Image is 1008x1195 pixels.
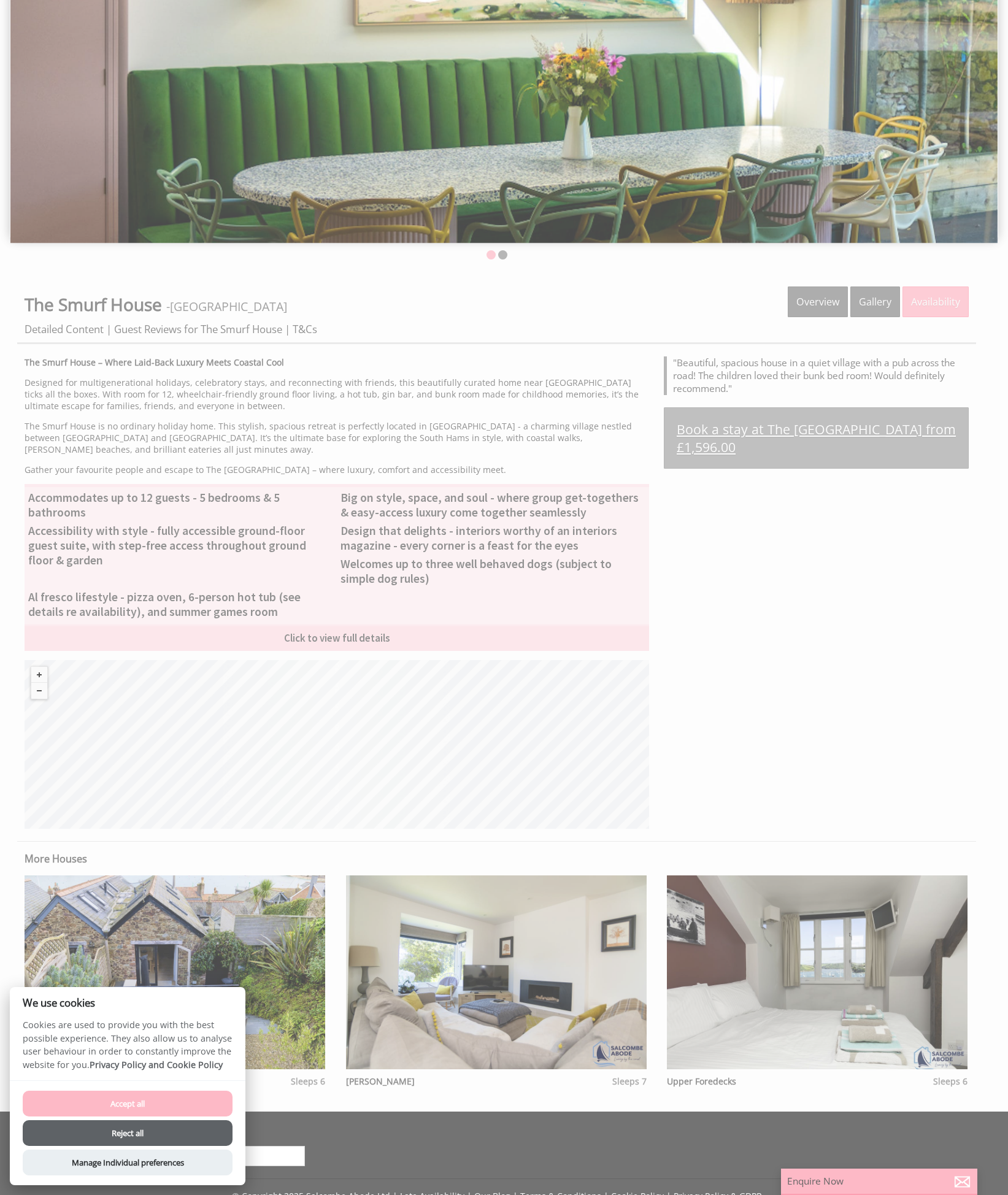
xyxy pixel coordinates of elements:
span: Sleeps 6 [933,1075,968,1087]
a: Overview [788,286,848,317]
span: The Smurf House [25,293,162,316]
strong: The Smurf House – Where Laid-Back Luxury Meets Coastal Cool [25,356,284,368]
a: Detailed Content [25,322,104,336]
li: Accessibility with style - fully accessible ground-floor guest suite, with step-free access throu... [25,521,337,569]
span: Sleeps 6 [291,1075,325,1087]
span: Sleeps 7 [612,1075,647,1087]
p: Designed for multigenerational holidays, celebratory stays, and reconnecting with friends, this b... [25,377,649,412]
a: [GEOGRAPHIC_DATA] [170,298,287,315]
blockquote: "Beautiful, spacious house in a quiet village with a pub across the road! The children loved thei... [664,356,969,395]
a: More Houses [25,852,87,866]
canvas: Map [25,660,649,829]
li: Al fresco lifestyle - pizza oven, 6-person hot tub (see details re availability), and summer game... [25,588,337,621]
a: Click to view full details [25,624,649,651]
button: Reject all [23,1120,233,1146]
a: Privacy Policy and Cookie Policy [90,1059,223,1070]
li: Accommodates up to 12 guests - 5 bedrooms & 5 bathrooms [25,488,337,521]
a: Book a stay at The [GEOGRAPHIC_DATA] from £1,596.00 [664,407,969,469]
img: An image of 'Upper Foredecks', Devon [667,875,968,1069]
a: T&Cs [293,322,317,336]
a: Gallery [850,286,900,317]
span: - [166,298,287,315]
p: The Smurf House is no ordinary holiday home. This stylish, spacious retreat is perfectly located ... [25,420,649,455]
a: The Smurf House [25,293,166,316]
li: Big on style, space, and soul - where group get-togethers & easy-access luxury come together seam... [337,488,649,521]
li: Welcomes up to three well behaved dogs (subject to simple dog rules) [337,555,649,588]
button: Accept all [23,1091,233,1116]
p: Gather your favourite people and escape to The [GEOGRAPHIC_DATA] – where luxury, comfort and acce... [25,464,649,475]
a: Availability [902,286,969,317]
p: Enquire Now [787,1175,971,1188]
a: [PERSON_NAME] [346,1075,415,1087]
a: Upper Foredecks [667,1075,736,1087]
a: Guest Reviews for The Smurf House [114,322,282,336]
h2: We use cookies [10,997,245,1009]
li: Design that delights - interiors worthy of an interiors magazine - every corner is a feast for th... [337,521,649,555]
p: Cookies are used to provide you with the best possible experience. They also allow us to analyse ... [10,1018,245,1080]
button: Zoom out [31,683,47,699]
img: An image of 'The Brewery', Salcombe [25,875,325,1069]
img: An image of 'Alma Villa', Devon [346,875,647,1069]
button: Manage Individual preferences [23,1150,233,1175]
button: Zoom in [31,667,47,683]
